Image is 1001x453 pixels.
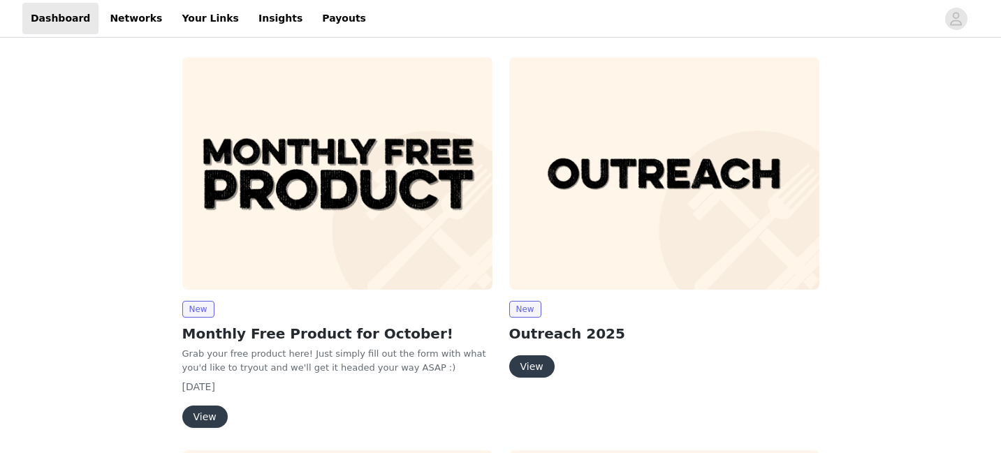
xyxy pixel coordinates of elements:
img: Clean Simple Eats [509,57,819,290]
span: [DATE] [182,381,215,392]
h2: Outreach 2025 [509,323,819,344]
a: View [182,412,228,422]
h2: Monthly Free Product for October! [182,323,492,344]
a: Your Links [173,3,247,34]
img: Clean Simple Eats [182,57,492,290]
p: Grab your free product here! Just simply fill out the form with what you'd like to tryout and we'... [182,347,492,374]
a: Insights [250,3,311,34]
button: View [509,355,555,378]
a: Dashboard [22,3,98,34]
div: avatar [949,8,963,30]
button: View [182,406,228,428]
span: New [182,301,214,318]
span: New [509,301,541,318]
a: Payouts [314,3,374,34]
a: Networks [101,3,170,34]
a: View [509,362,555,372]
